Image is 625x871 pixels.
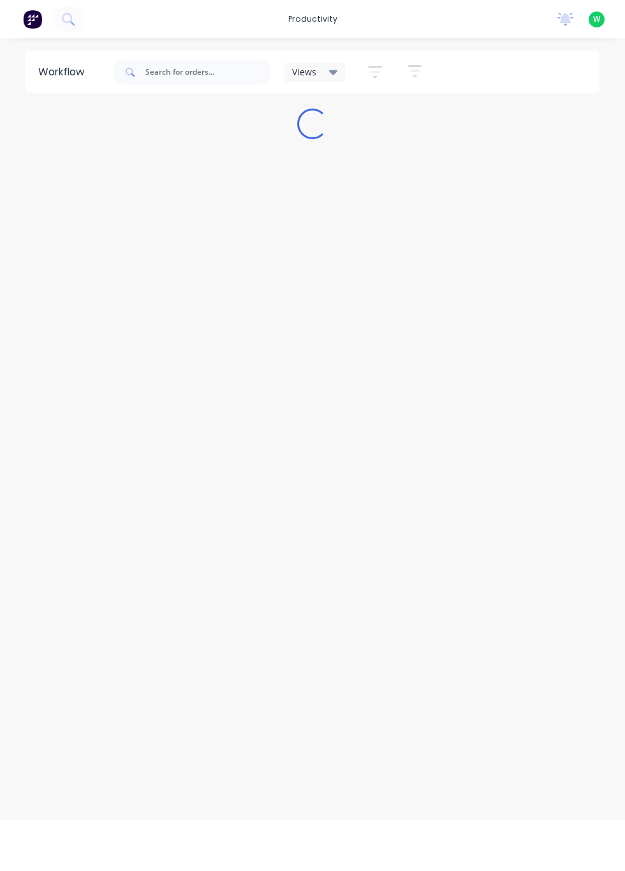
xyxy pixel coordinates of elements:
span: Views [292,65,316,79]
span: W [593,13,600,25]
input: Search for orders... [145,59,272,85]
img: Factory [23,10,42,29]
div: productivity [282,10,344,29]
div: Workflow [38,64,91,80]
